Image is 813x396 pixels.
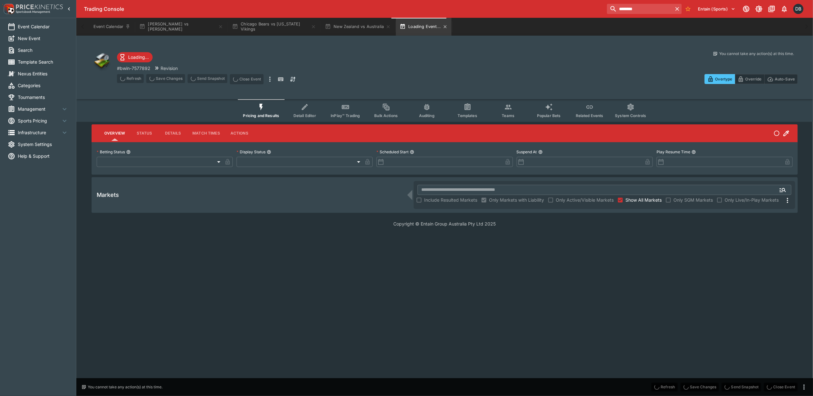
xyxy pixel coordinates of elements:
[775,76,795,82] p: Auto-Save
[18,23,68,30] span: Event Calendar
[18,70,68,77] span: Nexus Entities
[374,113,398,118] span: Bulk Actions
[266,74,274,84] button: more
[18,35,68,42] span: New Event
[376,149,409,155] p: Scheduled Start
[84,6,604,12] div: Trading Console
[117,65,150,72] p: Copy To Clipboard
[615,113,646,118] span: System Controls
[238,99,651,122] div: Event type filters
[126,150,131,154] button: Betting Status
[657,149,690,155] p: Play Resume Time
[745,76,761,82] p: Override
[800,383,808,391] button: more
[18,94,68,101] span: Tournaments
[88,384,162,390] p: You cannot take any action(s) at this time.
[673,197,713,203] span: Only SGM Markets
[225,126,254,141] button: Actions
[556,197,614,203] span: Only Active/Visible Markets
[753,3,765,15] button: Toggle light/dark mode
[779,3,790,15] button: Notifications
[735,74,764,84] button: Override
[187,126,225,141] button: Match Times
[764,74,798,84] button: Auto-Save
[228,18,320,36] button: Chicago Bears vs [US_STATE] Vikings
[18,59,68,65] span: Template Search
[161,65,178,72] p: Revision
[18,129,61,136] span: Infrastructure
[538,150,543,154] button: Suspend At
[97,191,119,198] h5: Markets
[97,149,125,155] p: Betting Status
[76,220,813,227] p: Copyright © Entain Group Australia Pty Ltd 2025
[128,54,149,60] p: Loading...
[267,150,271,154] button: Display Status
[419,113,435,118] span: Auditing
[396,18,451,36] button: Loading Event...
[777,184,789,196] button: Open
[293,113,316,118] span: Detail Editor
[791,2,805,16] button: Daniel Beswick
[18,47,68,53] span: Search
[18,82,68,89] span: Categories
[694,4,739,14] button: Select Tenant
[576,113,603,118] span: Related Events
[18,141,68,148] span: System Settings
[18,117,61,124] span: Sports Pricing
[458,113,477,118] span: Templates
[16,10,50,13] img: Sportsbook Management
[502,113,514,118] span: Teams
[607,4,672,14] input: search
[625,197,662,203] span: Show All Markets
[92,51,112,71] img: other.png
[683,4,693,14] button: No Bookmarks
[321,18,395,36] button: New Zealand vs Australia
[99,126,130,141] button: Overview
[331,113,360,118] span: InPlay™ Trading
[243,113,279,118] span: Pricing and Results
[715,76,732,82] p: Overtype
[719,51,794,57] p: You cannot take any action(s) at this time.
[135,18,227,36] button: [PERSON_NAME] vs [PERSON_NAME]
[766,3,777,15] button: Documentation
[705,74,798,84] div: Start From
[517,149,537,155] p: Suspend At
[237,149,265,155] p: Display Status
[741,3,752,15] button: Connected to PK
[489,197,544,203] span: Only Markets with Liability
[130,126,159,141] button: Status
[537,113,561,118] span: Popular Bets
[410,150,414,154] button: Scheduled Start
[692,150,696,154] button: Play Resume Time
[725,197,779,203] span: Only Live/In-Play Markets
[793,4,803,14] div: Daniel Beswick
[705,74,735,84] button: Overtype
[18,106,61,112] span: Management
[16,4,63,9] img: PriceKinetics
[2,3,15,15] img: PriceKinetics Logo
[424,197,477,203] span: Include Resulted Markets
[90,18,134,36] button: Event Calendar
[18,153,68,159] span: Help & Support
[159,126,187,141] button: Details
[784,197,791,204] svg: More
